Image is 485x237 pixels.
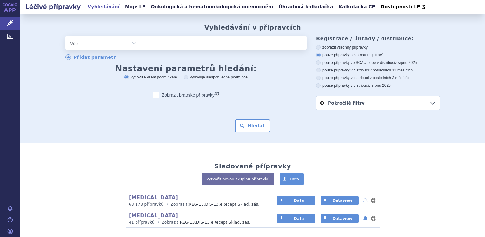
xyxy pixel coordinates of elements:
[277,3,335,11] a: Úhradová kalkulačka
[332,216,352,221] span: Dataview
[238,202,260,207] a: Sklad. zás.
[294,198,304,203] span: Data
[196,220,209,225] a: DIS-13
[156,220,162,225] i: •
[215,91,219,96] abbr: (?)
[180,220,195,225] a: REG-13
[370,215,376,222] button: nastavení
[189,202,204,207] a: REG-13
[211,220,228,225] a: eRecept
[235,119,271,132] button: Hledat
[65,54,116,60] a: Přidat parametr
[86,3,122,11] a: Vyhledávání
[153,92,219,98] label: Zobrazit bratrské přípravky
[20,2,86,11] h2: Léčivé přípravky
[316,96,440,110] a: Pokročilé filtry
[395,60,417,65] span: v srpnu 2025
[123,3,147,11] a: Moje LP
[204,24,301,31] h2: Vyhledávání v přípravcích
[202,173,274,185] a: Vytvořit novou skupinu přípravků
[316,60,440,65] label: pouze přípravky ve SCAU nebo v distribuci
[149,3,275,11] a: Onkologická a hematoonkologická onemocnění
[229,220,251,225] a: Sklad. zás.
[290,177,299,181] span: Data
[316,52,440,58] label: pouze přípravky s platnou registrací
[165,202,171,207] i: •
[332,198,352,203] span: Dataview
[321,196,359,205] a: Dataview
[220,202,236,207] a: eRecept
[129,194,178,200] a: [MEDICAL_DATA]
[379,3,429,11] a: Dostupnosti LP
[316,45,440,50] label: zobrazit všechny přípravky
[129,202,265,207] p: Zobrazit: , , ,
[362,197,369,204] button: notifikace
[337,3,377,11] a: Kalkulačka CP
[316,75,440,80] label: pouze přípravky v distribuci v posledních 3 měsících
[129,202,163,207] span: 68 178 přípravků
[184,75,248,80] label: vyhovuje alespoň jedné podmínce
[316,36,440,42] h3: Registrace / úhrady / distribuce:
[321,214,359,223] a: Dataview
[280,173,304,185] a: Data
[316,68,440,73] label: pouze přípravky v distribuci v posledních 12 měsících
[65,65,307,71] h3: Nastavení parametrů hledání:
[369,83,390,88] span: v srpnu 2025
[277,196,315,205] a: Data
[129,220,265,225] p: Zobrazit: , , ,
[277,214,315,223] a: Data
[362,215,369,222] button: notifikace
[381,4,420,9] span: Dostupnosti LP
[129,213,178,219] a: [MEDICAL_DATA]
[214,162,291,170] h2: Sledované přípravky
[316,83,440,88] label: pouze přípravky v distribuci
[124,75,177,80] label: vyhovuje všem podmínkám
[294,216,304,221] span: Data
[370,197,376,204] button: nastavení
[129,220,155,225] span: 41 přípravků
[205,202,218,207] a: DIS-13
